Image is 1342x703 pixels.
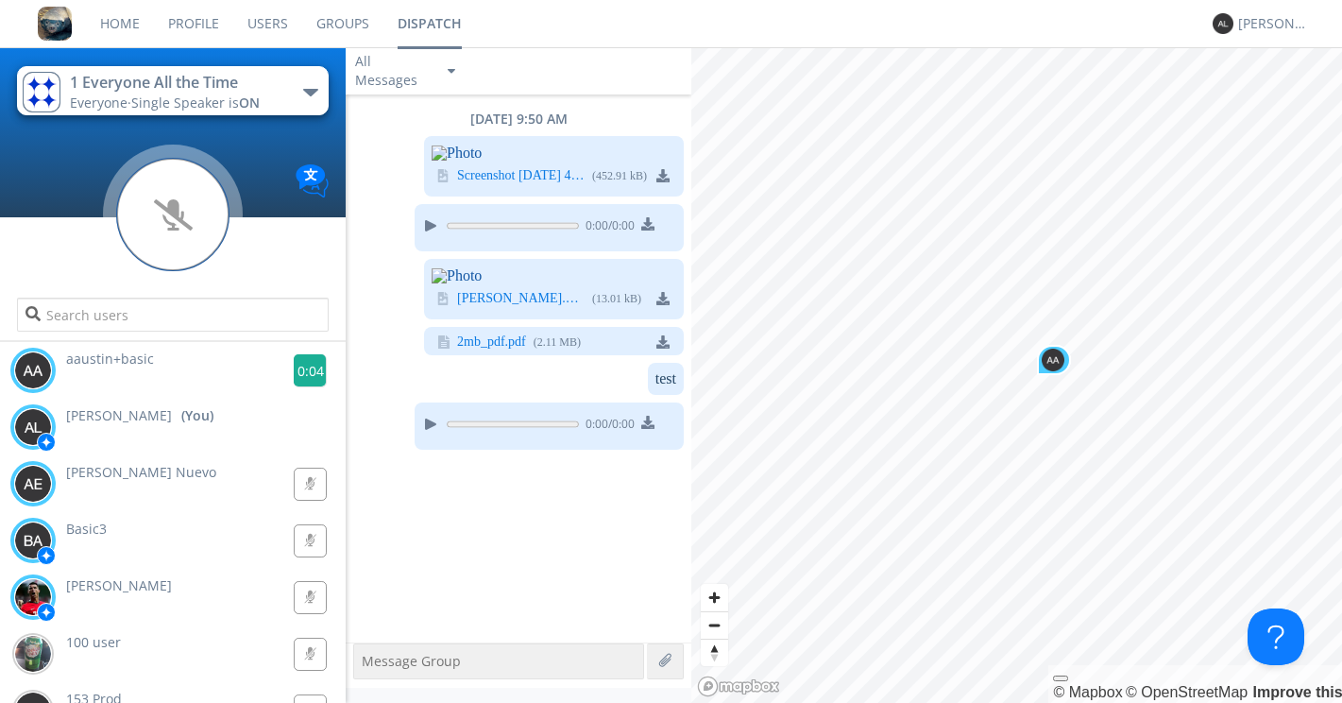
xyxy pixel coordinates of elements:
div: (You) [181,406,213,425]
img: f5492b4a00e34d15b9b3de1d9f23d579 [14,635,52,673]
img: 31c91c2a7426418da1df40c869a31053 [23,72,60,112]
button: Zoom out [701,611,728,639]
button: 1 Everyone All the TimeEveryone·Single Speaker isON [17,66,328,115]
div: ( 13.01 kB ) [592,291,641,307]
img: 373638.png [1042,349,1064,371]
button: Zoom in [701,584,728,611]
div: 1 Everyone All the Time [70,72,282,94]
span: Single Speaker is [131,94,260,111]
span: ON [239,94,260,111]
div: ( 2.11 MB ) [534,334,581,351]
img: download media button [656,335,670,349]
div: All Messages [355,52,431,90]
img: 373638.png [14,408,52,446]
img: file icon [436,335,450,349]
input: Search users [17,298,328,332]
span: Reset bearing to north [701,640,728,666]
span: [PERSON_NAME] Nuevo [66,463,216,481]
div: Map marker [1037,345,1071,375]
a: Mapbox logo [697,676,780,697]
a: 2mb_pdf.pdf [457,335,526,351]
img: download media button [641,217,654,231]
a: Screenshot [DATE] 4.06.34 PM.png [457,169,585,184]
img: download media button [656,169,670,182]
iframe: Toggle Customer Support [1248,609,1304,665]
img: 373638.png [14,522,52,559]
img: download media button [656,292,670,305]
div: [PERSON_NAME] [1238,14,1309,33]
img: Photo [432,146,684,161]
img: image icon [436,169,450,182]
span: Basic3 [66,520,107,538]
button: Reset bearing to north [701,639,728,666]
img: Photo [432,268,684,283]
img: 373638.png [14,351,52,389]
a: OpenStreetMap [1126,684,1248,700]
img: 8ff700cf5bab4eb8a436322861af2272 [38,7,72,41]
div: ( 452.91 kB ) [592,168,647,184]
div: Everyone · [70,94,282,112]
span: 100 user [66,633,121,651]
a: [PERSON_NAME].png [457,292,585,307]
img: 373638.png [14,465,52,503]
span: [PERSON_NAME] [66,576,172,594]
img: image icon [436,292,450,305]
a: Mapbox [1053,684,1122,700]
span: Zoom out [701,612,728,639]
img: 373638.png [1213,13,1233,34]
button: Toggle attribution [1053,676,1068,681]
dc-p: test [655,370,676,387]
span: 0:00 / 0:00 [579,416,635,437]
img: caret-down-sm.svg [448,69,455,74]
img: download media button [641,416,654,429]
img: Translation enabled [296,164,329,197]
img: b497e1ca2c5b4877b05cb6c52fa8fbde [14,578,52,616]
span: aaustin+basic [66,350,154,368]
div: [DATE] 9:50 AM [346,110,691,129]
span: 0:00 / 0:00 [579,217,635,238]
span: [PERSON_NAME] [66,406,172,425]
